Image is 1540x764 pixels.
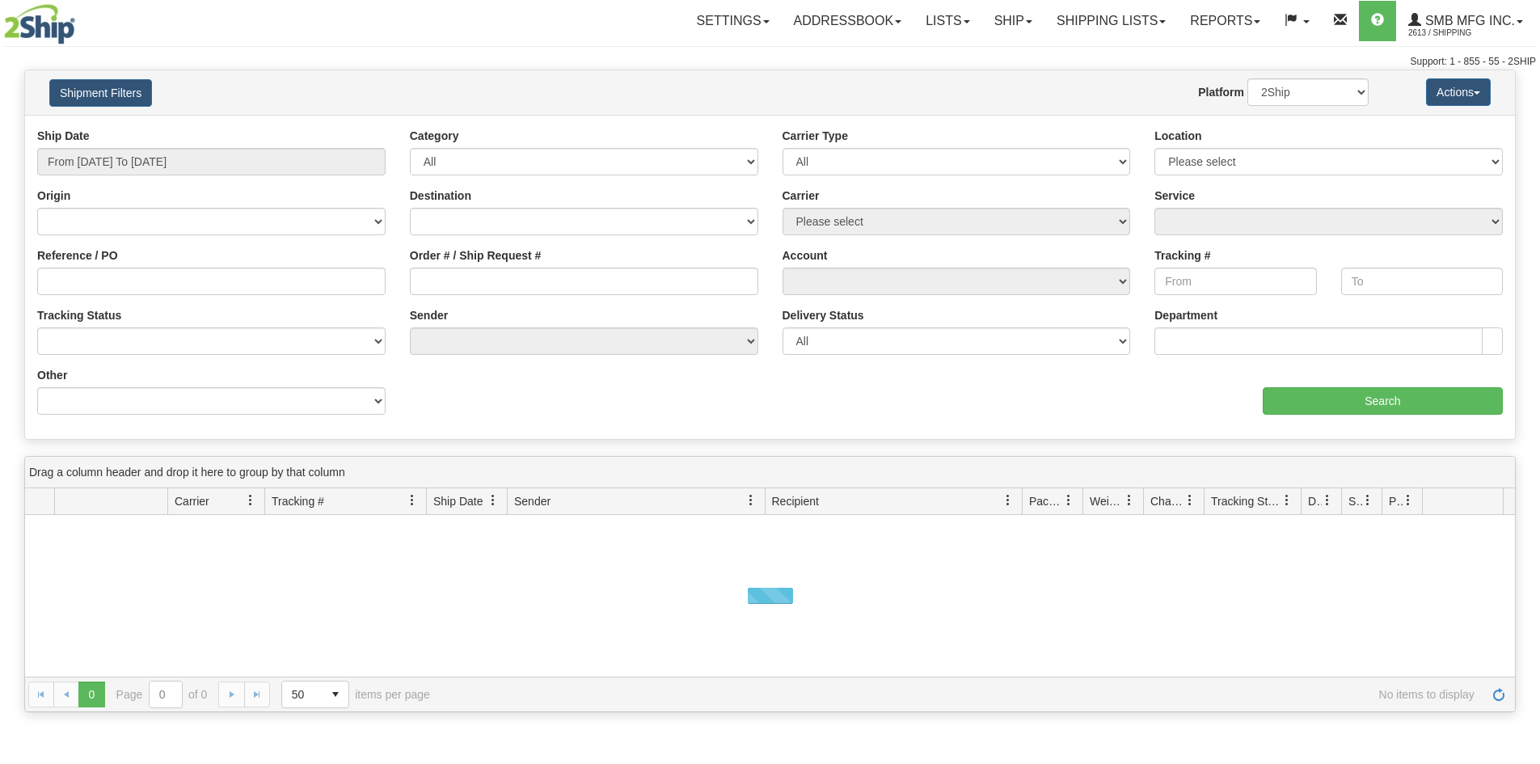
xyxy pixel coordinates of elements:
a: Pickup Status filter column settings [1394,487,1422,514]
a: Sender filter column settings [737,487,765,514]
label: Department [1154,307,1217,323]
span: 2613 / Shipping [1408,25,1529,41]
span: Tracking Status [1211,493,1281,509]
input: From [1154,268,1316,295]
div: grid grouping header [25,457,1515,488]
span: Recipient [772,493,819,509]
a: Addressbook [782,1,914,41]
a: Carrier filter column settings [237,487,264,514]
a: Weight filter column settings [1116,487,1143,514]
span: Tracking # [272,493,324,509]
iframe: chat widget [1503,299,1538,464]
a: Reports [1178,1,1272,41]
label: Ship Date [37,128,90,144]
span: Weight [1090,493,1124,509]
label: Origin [37,188,70,204]
span: Delivery Status [1308,493,1322,509]
label: Reference / PO [37,247,118,264]
span: Sender [514,493,551,509]
span: Page of 0 [116,681,208,708]
label: Category [410,128,459,144]
input: To [1341,268,1503,295]
span: Ship Date [433,493,483,509]
label: Tracking # [1154,247,1210,264]
a: Ship [982,1,1044,41]
span: Charge [1150,493,1184,509]
label: Platform [1198,84,1244,100]
a: Shipment Issues filter column settings [1354,487,1382,514]
button: Actions [1426,78,1491,106]
label: Other [37,367,67,383]
a: Recipient filter column settings [994,487,1022,514]
label: Sender [410,307,448,323]
a: Tracking Status filter column settings [1273,487,1301,514]
span: Shipment Issues [1348,493,1362,509]
span: Page 0 [78,682,104,707]
a: Lists [913,1,981,41]
span: Pickup Status [1389,493,1403,509]
span: No items to display [453,688,1475,701]
span: Packages [1029,493,1063,509]
a: Refresh [1486,682,1512,707]
span: select [323,682,348,707]
a: Ship Date filter column settings [479,487,507,514]
label: Location [1154,128,1201,144]
span: Page sizes drop down [281,681,349,708]
a: Packages filter column settings [1055,487,1082,514]
span: items per page [281,681,430,708]
label: Destination [410,188,471,204]
label: Carrier Type [783,128,848,144]
label: Tracking Status [37,307,121,323]
a: Settings [685,1,782,41]
a: Tracking # filter column settings [399,487,426,514]
label: Account [783,247,828,264]
label: Delivery Status [783,307,864,323]
a: Charge filter column settings [1176,487,1204,514]
label: Order # / Ship Request # [410,247,542,264]
span: 50 [292,686,313,703]
label: Carrier [783,188,820,204]
button: Shipment Filters [49,79,152,107]
div: Support: 1 - 855 - 55 - 2SHIP [4,55,1536,69]
span: Carrier [175,493,209,509]
a: SMB MFG INC. 2613 / Shipping [1396,1,1535,41]
a: Delivery Status filter column settings [1314,487,1341,514]
a: Shipping lists [1044,1,1178,41]
img: logo2613.jpg [4,4,75,44]
input: Search [1263,387,1503,415]
label: Service [1154,188,1195,204]
span: SMB MFG INC. [1421,14,1515,27]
